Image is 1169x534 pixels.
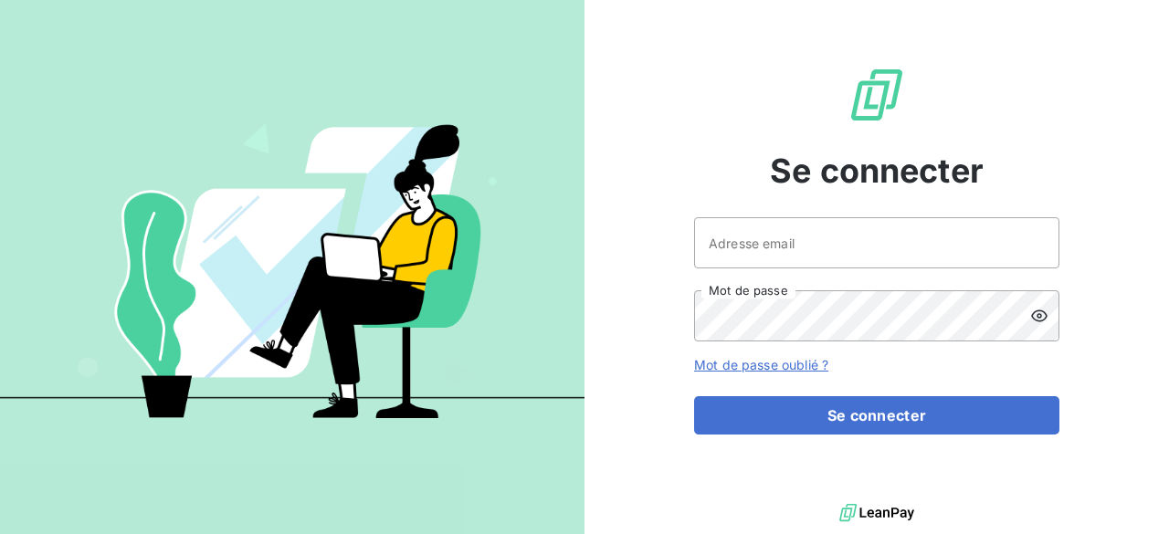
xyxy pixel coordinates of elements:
span: Se connecter [770,146,984,195]
input: placeholder [694,217,1059,268]
img: logo [839,499,914,527]
img: Logo LeanPay [848,66,906,124]
a: Mot de passe oublié ? [694,357,828,372]
button: Se connecter [694,396,1059,435]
